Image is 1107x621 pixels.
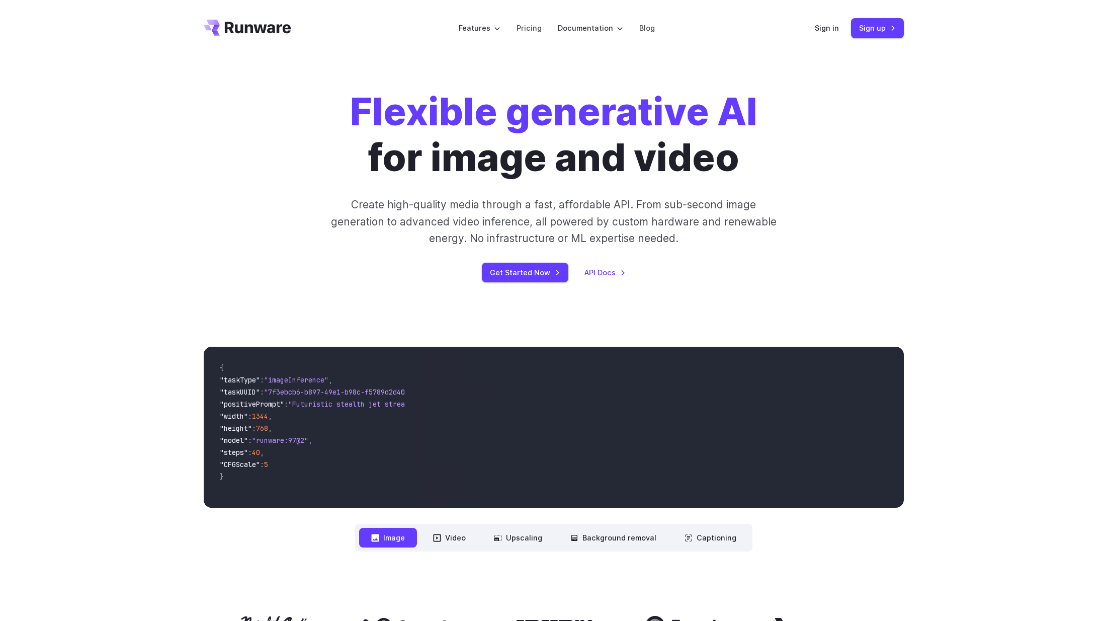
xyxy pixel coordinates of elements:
span: , [260,448,264,457]
button: Upscaling [482,528,554,548]
span: "taskType" [220,375,260,384]
span: 768 [256,424,268,433]
span: : [260,375,264,384]
button: Image [359,528,417,548]
span: "steps" [220,448,248,457]
span: , [328,375,332,384]
span: "CFGScale" [220,460,260,469]
a: Sign up [851,18,904,38]
p: Create high-quality media through a fast, affordable API. From sub-second image generation to adv... [329,196,778,247]
span: 5 [264,460,268,469]
a: Sign in [815,22,839,34]
span: } [220,472,224,481]
span: "width" [220,412,248,421]
label: Documentation [558,22,623,34]
label: Features [459,22,500,34]
span: 1344 [252,412,268,421]
span: "taskUUID" [220,387,260,397]
span: "Futuristic stealth jet streaking through a neon-lit cityscape with glowing purple exhaust" [288,400,654,409]
a: Pricing [517,22,542,34]
span: : [252,424,256,433]
span: : [248,412,252,421]
a: Go to / [204,20,291,36]
span: 40 [252,448,260,457]
span: "7f3ebcb6-b897-49e1-b98c-f5789d2d40d7" [264,387,417,397]
a: Get Started Now [482,263,568,282]
button: Video [421,528,478,548]
span: "imageInference" [264,375,328,384]
span: : [248,448,252,457]
span: : [260,387,264,397]
span: "model" [220,436,248,445]
span: "positivePrompt" [220,400,284,409]
span: , [308,436,312,445]
strong: Flexible generative AI [350,88,757,134]
a: API Docs [584,267,626,278]
span: : [248,436,252,445]
span: , [268,412,272,421]
span: { [220,363,224,372]
span: : [284,400,288,409]
span: "runware:97@2" [252,436,308,445]
button: Background removal [558,528,668,548]
span: , [268,424,272,433]
a: Blog [639,22,655,34]
span: : [260,460,264,469]
h1: for image and video [350,89,757,180]
button: Captioning [672,528,748,548]
span: "height" [220,424,252,433]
